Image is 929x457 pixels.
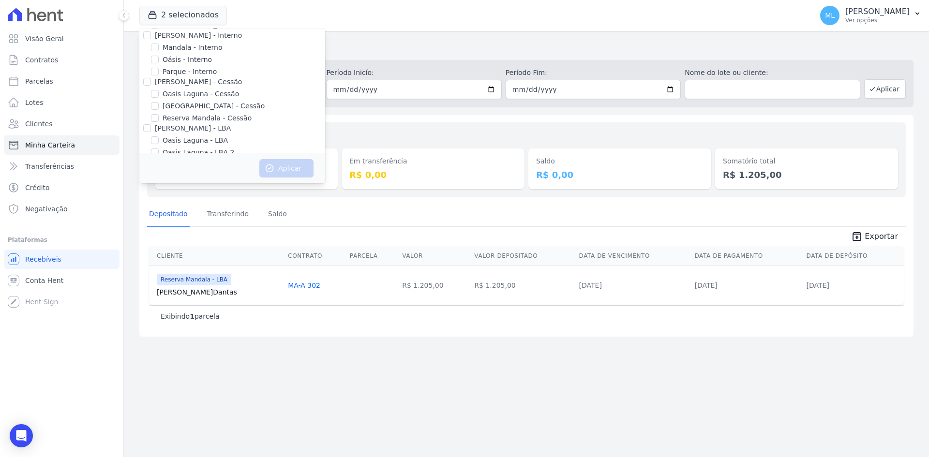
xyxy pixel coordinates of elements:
th: Valor [398,246,470,266]
span: Crédito [25,183,50,192]
a: Minha Carteira [4,135,120,155]
p: [PERSON_NAME] [845,7,910,16]
a: Saldo [266,202,289,227]
span: Reserva Mandala - LBA [157,274,231,285]
span: Lotes [25,98,44,107]
span: Conta Hent [25,276,63,285]
label: Oásis - Interno [163,55,212,65]
a: MA-A 302 [288,281,320,289]
p: Exibindo parcela [161,311,220,321]
span: ML [825,12,835,19]
a: Recebíveis [4,250,120,269]
label: [PERSON_NAME] - LBA [155,124,231,132]
span: Minha Carteira [25,140,75,150]
td: R$ 1.205,00 [470,265,575,305]
dt: Saldo [536,156,704,166]
span: Parcelas [25,76,53,86]
label: Oasis Laguna - LBA 2 [163,147,234,158]
td: R$ 1.205,00 [398,265,470,305]
a: Transferências [4,157,120,176]
a: Transferindo [205,202,251,227]
label: [PERSON_NAME] - Cessão [155,78,242,86]
label: Nome do lote ou cliente: [685,68,860,78]
th: Parcela [346,246,398,266]
i: unarchive [851,231,863,242]
span: Clientes [25,119,52,129]
a: Conta Hent [4,271,120,290]
label: Oasis Laguna - LBA [163,135,228,146]
div: Plataformas [8,234,116,246]
dt: Em transferência [349,156,517,166]
button: Aplicar [259,159,314,177]
button: 2 selecionados [139,6,227,24]
button: ML [PERSON_NAME] Ver opções [812,2,929,29]
span: Negativação [25,204,68,214]
label: [PERSON_NAME] - Interno [155,31,242,39]
p: Ver opções [845,16,910,24]
span: Visão Geral [25,34,64,44]
dd: R$ 0,00 [349,168,517,181]
label: Mandala - Interno [163,43,222,53]
th: Data de Vencimento [575,246,691,266]
a: [DATE] [579,281,602,289]
label: Reserva Mandala - Cessão [163,113,252,123]
a: [DATE] [694,281,717,289]
a: Contratos [4,50,120,70]
th: Data de Depósito [803,246,904,266]
label: [GEOGRAPHIC_DATA] - Cessão [163,101,265,111]
dd: R$ 0,00 [536,168,704,181]
h2: Minha Carteira [139,39,914,56]
a: Crédito [4,178,120,197]
b: 1 [190,312,195,320]
span: Exportar [865,231,898,242]
a: [PERSON_NAME]Dantas [157,287,280,297]
a: [DATE] [807,281,829,289]
a: Parcelas [4,72,120,91]
button: Aplicar [864,79,906,99]
th: Data de Pagamento [690,246,802,266]
span: Contratos [25,55,58,65]
a: Negativação [4,199,120,219]
label: Período Inicío: [326,68,501,78]
dd: R$ 1.205,00 [723,168,890,181]
a: Depositado [147,202,190,227]
span: Recebíveis [25,254,61,264]
a: Visão Geral [4,29,120,48]
th: Valor Depositado [470,246,575,266]
th: Contrato [284,246,346,266]
label: Período Fim: [506,68,681,78]
div: Open Intercom Messenger [10,424,33,447]
span: Transferências [25,162,74,171]
a: Lotes [4,93,120,112]
th: Cliente [149,246,284,266]
label: Oasis Laguna - Cessão [163,89,239,99]
label: Parque - Interno [163,67,217,77]
dt: Somatório total [723,156,890,166]
a: Clientes [4,114,120,133]
a: unarchive Exportar [843,231,906,244]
